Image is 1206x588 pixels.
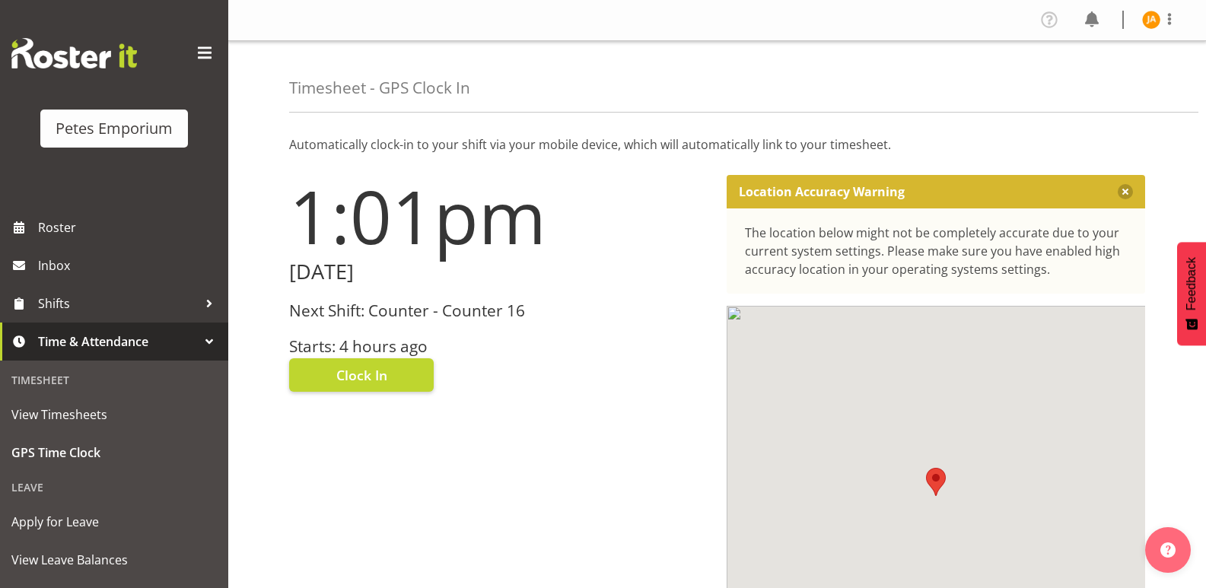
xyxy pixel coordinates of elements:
span: Shifts [38,292,198,315]
span: View Leave Balances [11,548,217,571]
span: Time & Attendance [38,330,198,353]
div: Petes Emporium [56,117,173,140]
img: help-xxl-2.png [1160,542,1176,558]
div: The location below might not be completely accurate due to your current system settings. Please m... [745,224,1128,278]
h2: [DATE] [289,260,708,284]
p: Automatically clock-in to your shift via your mobile device, which will automatically link to you... [289,135,1145,154]
img: jeseryl-armstrong10788.jpg [1142,11,1160,29]
a: Apply for Leave [4,503,224,541]
span: Clock In [336,365,387,385]
span: GPS Time Clock [11,441,217,464]
div: Leave [4,472,224,503]
img: Rosterit website logo [11,38,137,68]
h4: Timesheet - GPS Clock In [289,79,470,97]
p: Location Accuracy Warning [739,184,905,199]
button: Feedback - Show survey [1177,242,1206,345]
span: Roster [38,216,221,239]
button: Clock In [289,358,434,392]
span: View Timesheets [11,403,217,426]
h1: 1:01pm [289,175,708,257]
span: Feedback [1185,257,1198,310]
button: Close message [1118,184,1133,199]
h3: Next Shift: Counter - Counter 16 [289,302,708,319]
span: Inbox [38,254,221,277]
a: View Timesheets [4,396,224,434]
span: Apply for Leave [11,510,217,533]
div: Timesheet [4,364,224,396]
h3: Starts: 4 hours ago [289,338,708,355]
a: View Leave Balances [4,541,224,579]
a: GPS Time Clock [4,434,224,472]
